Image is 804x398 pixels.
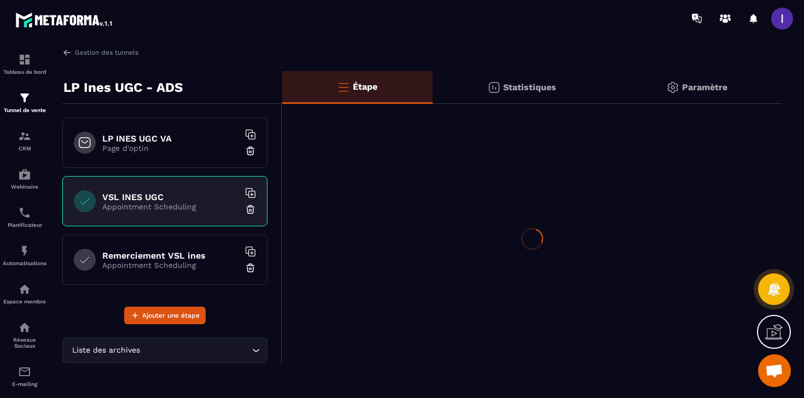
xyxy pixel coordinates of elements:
img: automations [18,244,31,257]
img: bars-o.4a397970.svg [337,80,350,93]
div: Search for option [62,338,267,363]
p: Tunnel de vente [3,107,46,113]
h6: LP INES UGC VA [102,133,239,144]
p: Tableau de bord [3,69,46,75]
span: Liste des archives [69,344,142,356]
img: formation [18,130,31,143]
p: Automatisations [3,260,46,266]
p: Appointment Scheduling [102,202,239,211]
p: E-mailing [3,381,46,387]
img: arrow [62,48,72,57]
img: setting-gr.5f69749f.svg [666,81,679,94]
img: formation [18,91,31,104]
img: stats.20deebd0.svg [487,81,500,94]
a: formationformationTableau de bord [3,45,46,83]
img: email [18,365,31,378]
p: Étape [353,81,377,92]
a: automationsautomationsAutomatisations [3,236,46,274]
img: automations [18,168,31,181]
p: Page d'optin [102,144,239,153]
a: emailemailE-mailing [3,357,46,395]
img: trash [245,204,256,215]
a: Gestion des tunnels [62,48,138,57]
a: schedulerschedulerPlanificateur [3,198,46,236]
p: Planificateur [3,222,46,228]
a: automationsautomationsEspace membre [3,274,46,313]
a: automationsautomationsWebinaire [3,160,46,198]
h6: Remerciement VSL ines [102,250,239,261]
p: Webinaire [3,184,46,190]
p: Appointment Scheduling [102,261,239,270]
img: automations [18,283,31,296]
p: Réseaux Sociaux [3,337,46,349]
a: formationformationTunnel de vente [3,83,46,121]
span: Ajouter une étape [142,310,200,321]
h6: VSL INES UGC [102,192,239,202]
img: formation [18,53,31,66]
img: scheduler [18,206,31,219]
img: social-network [18,321,31,334]
p: Espace membre [3,298,46,305]
a: Ouvrir le chat [758,354,791,387]
p: Statistiques [503,82,556,92]
p: CRM [3,145,46,151]
a: social-networksocial-networkRéseaux Sociaux [3,313,46,357]
p: Paramètre [682,82,727,92]
button: Ajouter une étape [124,307,206,324]
input: Search for option [142,344,249,356]
a: formationformationCRM [3,121,46,160]
img: trash [245,262,256,273]
img: trash [245,145,256,156]
img: logo [15,10,114,30]
p: LP Ines UGC - ADS [63,77,183,98]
